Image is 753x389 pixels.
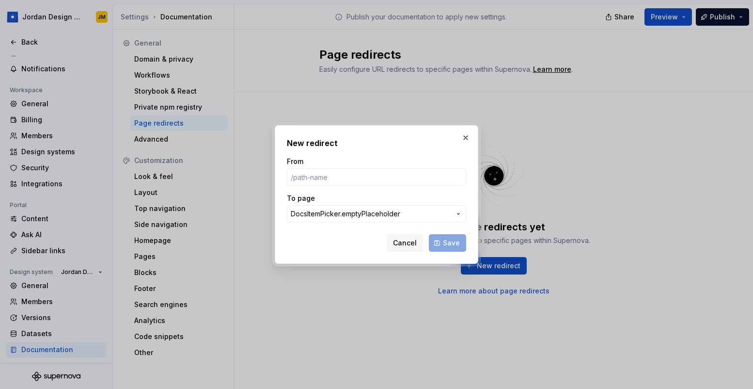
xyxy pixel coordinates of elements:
[287,168,466,186] input: /path-name
[287,157,303,166] label: From
[287,137,466,149] h2: New redirect
[287,194,315,203] label: To page
[291,209,400,219] span: DocsItemPicker.emptyPlaceholder
[393,238,417,248] span: Cancel
[387,234,423,252] button: Cancel
[287,205,466,223] button: DocsItemPicker.emptyPlaceholder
